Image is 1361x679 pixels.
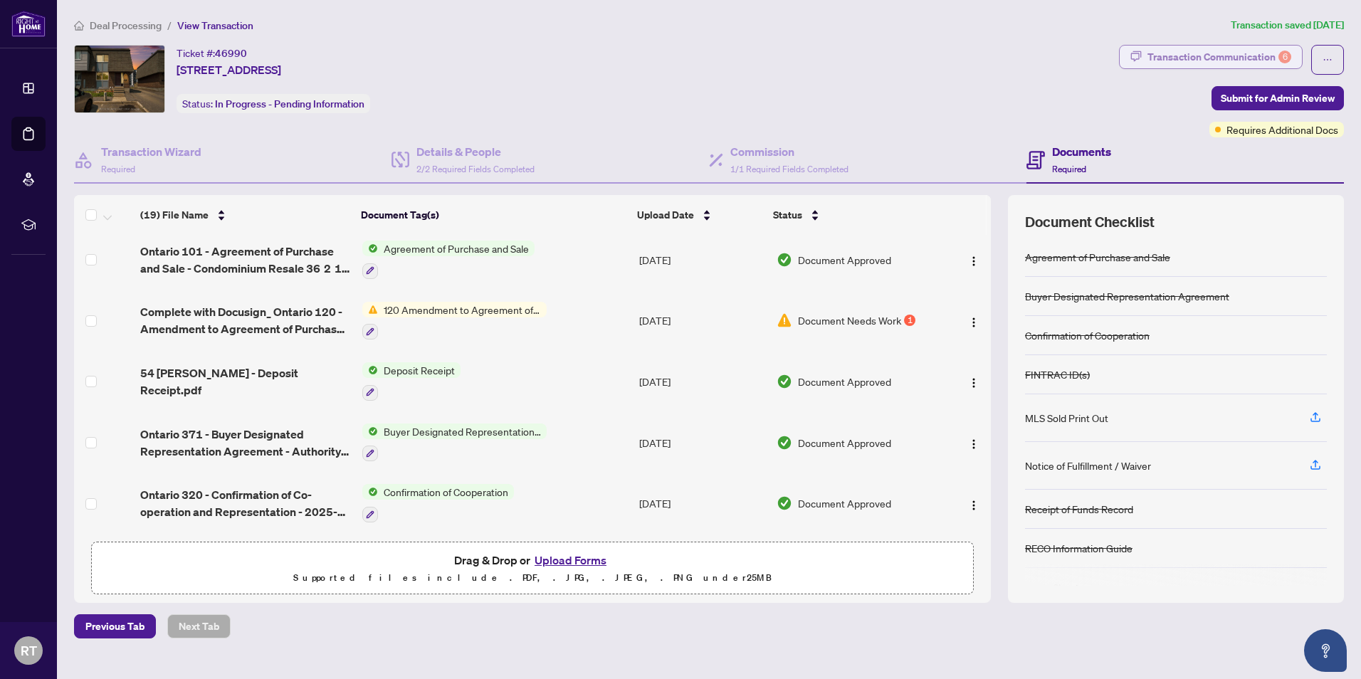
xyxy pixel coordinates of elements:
span: (19) File Name [140,207,209,223]
span: View Transaction [177,19,253,32]
button: Logo [962,370,985,393]
span: Required [101,164,135,174]
span: Deposit Receipt [378,362,461,378]
span: [STREET_ADDRESS] [177,61,281,78]
img: Document Status [777,374,792,389]
img: Logo [968,256,979,267]
img: Status Icon [362,241,378,256]
span: Document Approved [798,435,891,451]
h4: Documents [1052,143,1111,160]
p: Supported files include .PDF, .JPG, .JPEG, .PNG under 25 MB [100,569,965,586]
img: logo [11,11,46,37]
div: Confirmation of Cooperation [1025,327,1150,343]
div: Ticket #: [177,45,247,61]
span: Submit for Admin Review [1221,87,1335,110]
span: Previous Tab [85,615,144,638]
span: Complete with Docusign_ Ontario 120 - Amendment to Agreement of Purchase and Sale 63 2.pdf [140,303,351,337]
span: home [74,21,84,31]
td: [DATE] [634,473,771,534]
span: Deal Processing [90,19,162,32]
button: Status IconDeposit Receipt [362,362,461,401]
span: 120 Amendment to Agreement of Purchase and Sale [378,302,547,317]
img: Document Status [777,495,792,511]
li: / [167,17,172,33]
button: Transaction Communication6 [1119,45,1303,69]
img: Status Icon [362,423,378,439]
button: Previous Tab [74,614,156,638]
span: 1/1 Required Fields Completed [730,164,848,174]
div: FINTRAC ID(s) [1025,367,1090,382]
th: (19) File Name [135,195,355,235]
span: Document Checklist [1025,212,1155,232]
td: [DATE] [634,351,771,412]
div: MLS Sold Print Out [1025,410,1108,426]
span: 2/2 Required Fields Completed [416,164,535,174]
button: Status Icon120 Amendment to Agreement of Purchase and Sale [362,302,547,340]
span: Upload Date [637,207,694,223]
td: [DATE] [634,229,771,290]
span: 54 [PERSON_NAME] - Deposit Receipt.pdf [140,364,351,399]
span: Buyer Designated Representation Agreement [378,423,547,439]
button: Status IconBuyer Designated Representation Agreement [362,423,547,462]
td: [DATE] [634,534,771,595]
span: Document Needs Work [798,312,901,328]
div: 1 [904,315,915,326]
div: 6 [1278,51,1291,63]
img: Status Icon [362,302,378,317]
button: Logo [962,431,985,454]
button: Open asap [1304,629,1347,672]
img: Status Icon [362,484,378,500]
article: Transaction saved [DATE] [1231,17,1344,33]
img: Document Status [777,312,792,328]
span: Requires Additional Docs [1226,122,1338,137]
button: Logo [962,309,985,332]
h4: Commission [730,143,848,160]
div: Status: [177,94,370,113]
span: Ontario 101 - Agreement of Purchase and Sale - Condominium Resale 36 2 1 1.pdf [140,243,351,277]
span: Ontario 371 - Buyer Designated Representation Agreement - Authority for Purchase or Lease 33.pdf [140,426,351,460]
span: Confirmation of Cooperation [378,484,514,500]
button: Logo [962,248,985,271]
img: Document Status [777,252,792,268]
div: RECO Information Guide [1025,540,1133,556]
img: Logo [968,317,979,328]
span: Agreement of Purchase and Sale [378,241,535,256]
button: Status IconAgreement of Purchase and Sale [362,241,535,279]
span: Required [1052,164,1086,174]
span: 46990 [215,47,247,60]
button: Status IconConfirmation of Cooperation [362,484,514,522]
td: [DATE] [634,290,771,352]
span: RT [21,641,37,660]
img: Document Status [777,435,792,451]
div: Agreement of Purchase and Sale [1025,249,1170,265]
div: Transaction Communication [1147,46,1291,68]
img: Logo [968,438,979,450]
button: Upload Forms [530,551,611,569]
span: Status [773,207,802,223]
h4: Transaction Wizard [101,143,201,160]
button: Logo [962,492,985,515]
th: Document Tag(s) [355,195,631,235]
img: Logo [968,500,979,511]
span: Drag & Drop or [454,551,611,569]
th: Status [767,195,938,235]
span: Drag & Drop orUpload FormsSupported files include .PDF, .JPG, .JPEG, .PNG under25MB [92,542,973,595]
span: Document Approved [798,252,891,268]
span: ellipsis [1323,55,1333,65]
img: IMG-X12272504_1.jpg [75,46,164,112]
span: Document Approved [798,495,891,511]
img: Logo [968,377,979,389]
button: Next Tab [167,614,231,638]
img: Status Icon [362,362,378,378]
div: Buyer Designated Representation Agreement [1025,288,1229,304]
h4: Details & People [416,143,535,160]
div: Notice of Fulfillment / Waiver [1025,458,1151,473]
span: In Progress - Pending Information [215,98,364,110]
th: Upload Date [631,195,768,235]
span: Ontario 320 - Confirmation of Co-operation and Representation - 2025-07-20T155039466 1 2.pdf [140,486,351,520]
div: Receipt of Funds Record [1025,501,1133,517]
span: Document Approved [798,374,891,389]
td: [DATE] [634,412,771,473]
button: Submit for Admin Review [1212,86,1344,110]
